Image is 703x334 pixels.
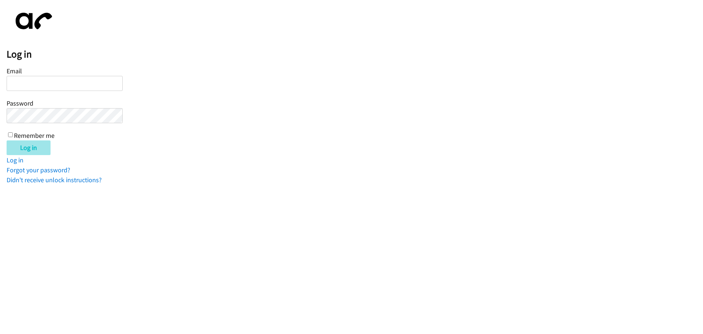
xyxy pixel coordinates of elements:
a: Didn't receive unlock instructions? [7,176,102,184]
input: Log in [7,140,51,155]
h2: Log in [7,48,703,60]
label: Email [7,67,22,75]
a: Log in [7,156,23,164]
label: Password [7,99,33,107]
img: aphone-8a226864a2ddd6a5e75d1ebefc011f4aa8f32683c2d82f3fb0802fe031f96514.svg [7,7,58,36]
a: Forgot your password? [7,166,70,174]
label: Remember me [14,131,55,140]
